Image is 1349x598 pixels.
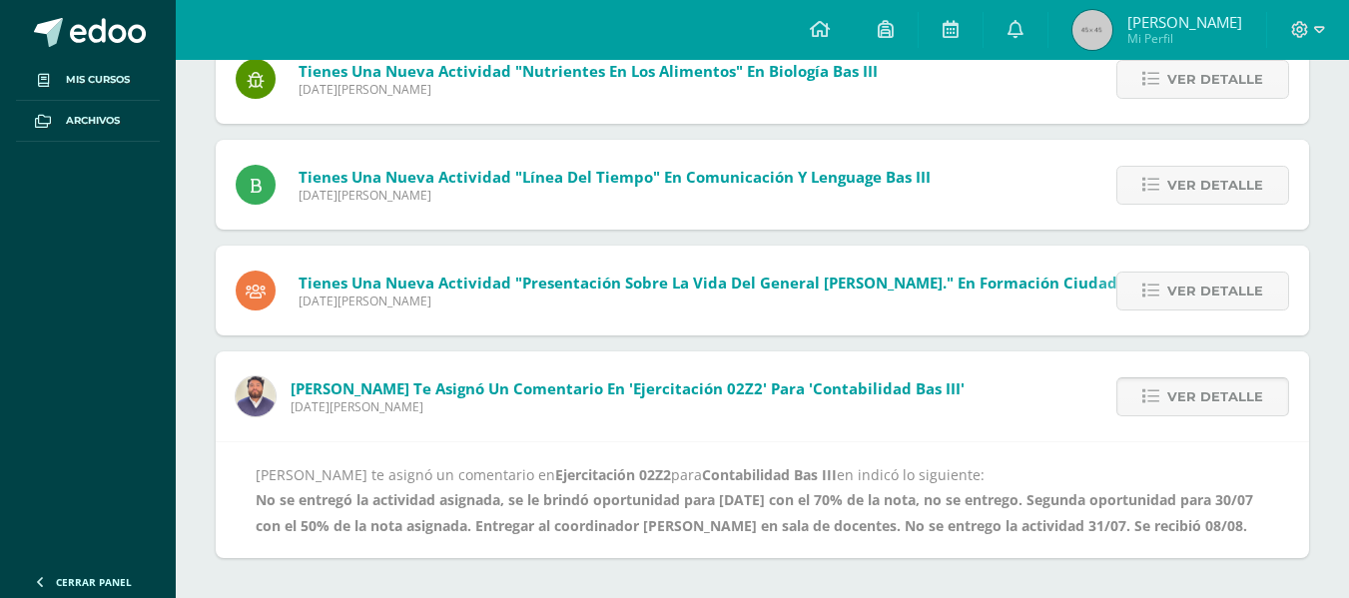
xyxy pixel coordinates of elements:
b: Contabilidad Bas III [702,465,837,484]
span: Tienes una nueva actividad "Presentación sobre la vida del General [PERSON_NAME]." En Formación C... [299,273,1194,293]
span: Archivos [66,113,120,129]
span: Ver detalle [1167,378,1263,415]
span: Tienes una nueva actividad "Línea del tiempo" En Comunicación y Lenguage Bas III [299,167,931,187]
a: Mis cursos [16,60,160,101]
span: Ver detalle [1167,167,1263,204]
span: Ver detalle [1167,273,1263,309]
span: Mis cursos [66,72,130,88]
span: Mi Perfil [1127,30,1242,47]
span: Tienes una nueva actividad "Nutrientes en los alimentos" En Biología Bas III [299,61,878,81]
span: [PERSON_NAME] [1127,12,1242,32]
span: [DATE][PERSON_NAME] [299,187,931,204]
img: 45x45 [1072,10,1112,50]
span: [DATE][PERSON_NAME] [299,293,1194,309]
img: 3c88fd5534d10fcfcc6911e8303bbf43.png [236,376,276,416]
span: Cerrar panel [56,575,132,589]
span: Ver detalle [1167,61,1263,98]
span: [PERSON_NAME] te asignó un comentario en 'Ejercitación 02Z2' para 'Contabilidad Bas III' [291,378,965,398]
b: Ejercitación 02Z2 [555,465,671,484]
b: No se entregó la actividad asignada, se le brindó oportunidad para [DATE] con el 70% de la nota, ... [256,490,1253,534]
span: [DATE][PERSON_NAME] [299,81,878,98]
div: [PERSON_NAME] te asignó un comentario en para en indicó lo siguiente: [256,462,1269,538]
span: [DATE][PERSON_NAME] [291,398,965,415]
a: Archivos [16,101,160,142]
